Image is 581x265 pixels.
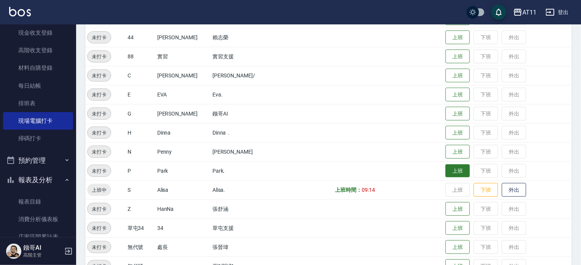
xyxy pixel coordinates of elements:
td: 張舒涵 [211,199,278,218]
span: 09:14 [362,187,375,193]
td: HanNa [155,199,211,218]
button: 報表及分析 [3,170,73,190]
td: 草屯支援 [211,218,278,238]
button: 上班 [445,164,470,178]
td: G [126,104,155,123]
span: 上班中 [87,186,111,194]
a: 消費分析儀表板 [3,210,73,228]
a: 現金收支登錄 [3,24,73,42]
td: 無代號 [126,238,155,257]
a: 報表目錄 [3,193,73,210]
button: 上班 [445,145,470,159]
td: N [126,142,155,161]
td: P [126,161,155,180]
td: H [126,123,155,142]
button: 上班 [445,88,470,102]
button: AT11 [510,5,539,20]
td: [PERSON_NAME]/ [211,66,278,85]
td: 張晉瑋 [211,238,278,257]
td: 實習 [155,47,211,66]
span: 未打卡 [88,110,111,118]
td: Alisa. [211,180,278,199]
td: 賴志榮 [211,28,278,47]
td: Z [126,199,155,218]
td: E [126,85,155,104]
button: 上班 [445,69,470,83]
td: 34 [155,218,211,238]
a: 每日結帳 [3,77,73,95]
button: 上班 [445,240,470,254]
p: 高階主管 [23,252,62,259]
span: 未打卡 [88,53,111,61]
td: Park. [211,161,278,180]
td: Park [155,161,211,180]
span: 未打卡 [88,224,111,232]
td: [PERSON_NAME] [155,28,211,47]
a: 店家區間累計表 [3,228,73,246]
td: Dinna . [211,123,278,142]
button: 外出 [502,183,526,197]
span: 未打卡 [88,72,111,80]
button: 上班 [445,202,470,216]
td: 實習支援 [211,47,278,66]
button: save [491,5,506,20]
img: Person [6,244,21,259]
span: 未打卡 [88,167,111,175]
td: 44 [126,28,155,47]
img: Logo [9,7,31,16]
button: 登出 [543,5,572,19]
td: Penny [155,142,211,161]
button: 上班 [445,31,470,45]
td: 草屯34 [126,218,155,238]
a: 材料自購登錄 [3,59,73,77]
span: 未打卡 [88,34,111,42]
button: 上班 [445,126,470,140]
a: 現場電腦打卡 [3,112,73,130]
td: [PERSON_NAME] [211,142,278,161]
span: 未打卡 [88,91,111,99]
button: 上班 [445,221,470,235]
td: Alisa [155,180,211,199]
a: 掃碼打卡 [3,130,73,147]
a: 高階收支登錄 [3,42,73,59]
div: AT11 [522,8,536,17]
td: 88 [126,47,155,66]
td: 鏹哥AI [211,104,278,123]
span: 未打卡 [88,129,111,137]
button: 預約管理 [3,151,73,170]
td: C [126,66,155,85]
td: [PERSON_NAME] [155,66,211,85]
a: 排班表 [3,95,73,112]
td: S [126,180,155,199]
td: EVA [155,85,211,104]
td: Eva. [211,85,278,104]
span: 未打卡 [88,205,111,213]
b: 上班時間： [335,187,362,193]
button: 上班 [445,107,470,121]
td: [PERSON_NAME] [155,104,211,123]
button: 上班 [445,50,470,64]
td: 處長 [155,238,211,257]
h5: 鏹哥AI [23,244,62,252]
td: Dinna [155,123,211,142]
span: 未打卡 [88,243,111,251]
span: 未打卡 [88,148,111,156]
button: 下班 [474,183,498,197]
